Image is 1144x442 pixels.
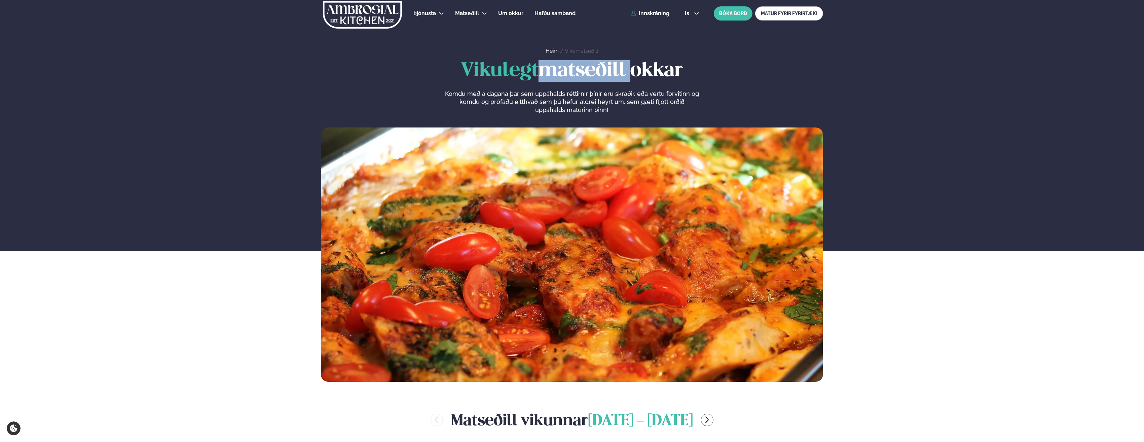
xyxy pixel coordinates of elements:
a: Vikumatseðill [565,48,598,54]
button: is [679,11,705,16]
button: BÓKA BORÐ [714,6,752,21]
a: Þjónusta [413,9,436,17]
a: Cookie settings [7,421,21,435]
span: [DATE] - [DATE] [588,414,693,429]
button: menu-btn-right [701,414,713,426]
span: Hafðu samband [534,10,576,16]
h1: matseðill okkar [321,60,823,82]
p: Komdu með á dagana þar sem uppáhalds réttirnir þínir eru skráðir, eða vertu forvitinn og komdu og... [445,90,699,114]
span: Vikulegt [461,62,539,80]
a: Innskráning [631,10,669,16]
span: Þjónusta [413,10,436,16]
a: Matseðill [455,9,479,17]
a: MATUR FYRIR FYRIRTÆKI [755,6,823,21]
span: Matseðill [455,10,479,16]
span: is [685,11,691,16]
h2: Matseðill vikunnar [451,409,693,431]
span: Um okkur [498,10,523,16]
button: menu-btn-left [431,414,443,426]
a: Heim [546,48,559,54]
a: Hafðu samband [534,9,576,17]
a: Um okkur [498,9,523,17]
img: logo [322,1,403,29]
span: / [560,48,565,54]
img: image alt [321,127,823,382]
